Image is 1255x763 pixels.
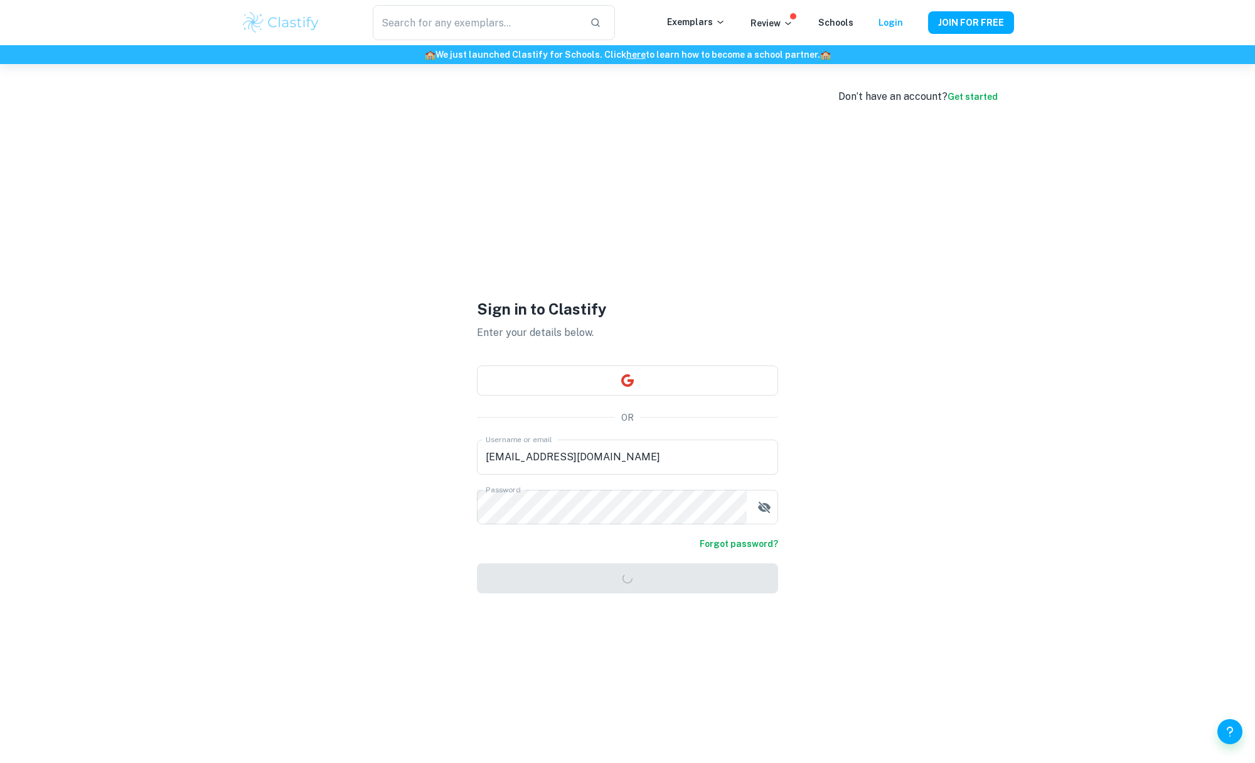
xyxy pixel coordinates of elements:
p: Review [750,16,793,30]
label: Username or email [486,434,552,445]
img: Clastify logo [241,10,321,35]
p: Exemplars [667,15,725,29]
button: Help and Feedback [1217,719,1242,744]
input: Search for any exemplars... [373,5,580,40]
a: Schools [818,18,853,28]
a: here [626,50,646,60]
p: OR [621,411,634,425]
h1: Sign in to Clastify [477,298,778,320]
span: 🏫 [425,50,435,60]
a: Get started [948,92,998,102]
a: Login [878,18,903,28]
span: 🏫 [820,50,831,60]
div: Don’t have an account? [838,89,998,104]
button: JOIN FOR FREE [928,11,1014,34]
p: Enter your details below. [477,325,778,340]
a: Forgot password? [700,537,778,551]
label: Password [486,484,520,495]
h6: We just launched Clastify for Schools. Click to learn how to become a school partner. [3,48,1252,62]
